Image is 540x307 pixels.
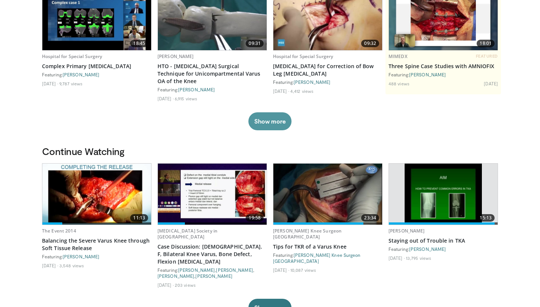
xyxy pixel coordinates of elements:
[273,252,361,264] a: [PERSON_NAME] Knee Surgeon [GEOGRAPHIC_DATA]
[178,267,215,273] a: [PERSON_NAME]
[405,164,481,225] img: 48504_0000_3.png.620x360_q85_upscale.jpg
[157,63,267,85] a: HTO - [MEDICAL_DATA] Surgical Technique for Unicompartmental Varus OA of the Knee
[195,273,232,279] a: [PERSON_NAME]
[175,282,196,288] li: 203 views
[273,88,289,94] li: [DATE]
[157,273,194,279] a: [PERSON_NAME]
[388,80,409,86] li: 488 views
[273,79,382,85] div: Featuring:
[388,63,498,70] a: Three Spine Case Studies with AMNIOFIX
[389,164,498,225] a: 15:13
[42,72,151,77] div: Featuring:
[157,86,267,92] div: Featuring:
[158,164,267,225] img: 741d42ec-fa57-4ae5-b49b-4008e362bf17.620x360_q85_upscale.jpg
[409,72,446,77] a: [PERSON_NAME]
[157,267,267,279] div: Featuring: , , ,
[175,95,197,101] li: 6,915 views
[216,267,253,273] a: [PERSON_NAME]
[273,164,382,225] a: 23:34
[388,237,498,244] a: Staying out of Trouble in TKA
[42,80,58,86] li: [DATE]
[290,88,313,94] li: 4,412 views
[273,228,342,240] a: [PERSON_NAME] Knee Surgeon [GEOGRAPHIC_DATA]
[484,80,498,86] li: [DATE]
[42,228,76,234] a: The Event 2014
[290,267,316,273] li: 10,087 views
[409,246,446,252] a: [PERSON_NAME]
[246,40,264,47] span: 09:31
[361,214,379,222] span: 23:34
[294,79,330,85] a: [PERSON_NAME]
[42,262,58,268] li: [DATE]
[388,53,407,60] a: MIMEDX
[388,72,498,77] div: Featuring:
[63,72,99,77] a: [PERSON_NAME]
[42,63,151,70] a: Complex Primary [MEDICAL_DATA]
[248,112,291,130] button: Show more
[130,40,148,47] span: 18:45
[273,63,382,77] a: [MEDICAL_DATA] for Correction of Bow Leg [MEDICAL_DATA]
[157,243,267,265] a: Case Discussion: [DEMOGRAPHIC_DATA]. F, Bilateral Knee Varus, Bone Defect, Flexion [MEDICAL_DATA]
[157,53,194,60] a: [PERSON_NAME]
[42,237,151,252] a: Balancing the Severe Varus Knee through Soft Tissue Release
[157,95,174,101] li: [DATE]
[42,145,498,157] h3: Continue Watching
[388,246,498,252] div: Featuring:
[406,255,431,261] li: 13,795 views
[158,164,267,225] a: 19:58
[273,252,382,264] div: Featuring:
[361,40,379,47] span: 09:32
[63,254,99,259] a: [PERSON_NAME]
[273,53,333,60] a: Hospital for Special Surgery
[388,255,405,261] li: [DATE]
[130,214,148,222] span: 11:13
[157,228,217,240] a: [MEDICAL_DATA] Society in [GEOGRAPHIC_DATA]
[246,214,264,222] span: 19:58
[476,54,498,59] span: FEATURED
[42,164,151,225] img: 79c3b8e2-752a-46f6-b356-a6616bffc996.620x360_q85_upscale.jpg
[273,243,382,250] a: Tips for TKR of a Varus Knee
[59,262,84,268] li: 3,548 views
[59,80,82,86] li: 9,787 views
[388,228,425,234] a: [PERSON_NAME]
[42,253,151,259] div: Featuring:
[273,164,382,225] img: dC9YmUV2gYCgMiZn4xMDoxOmdtO40mAx.620x360_q85_upscale.jpg
[477,40,495,47] span: 18:01
[42,53,102,60] a: Hospital for Special Surgery
[157,282,174,288] li: [DATE]
[273,267,289,273] li: [DATE]
[477,214,495,222] span: 15:13
[178,87,215,92] a: [PERSON_NAME]
[42,164,151,225] a: 11:13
